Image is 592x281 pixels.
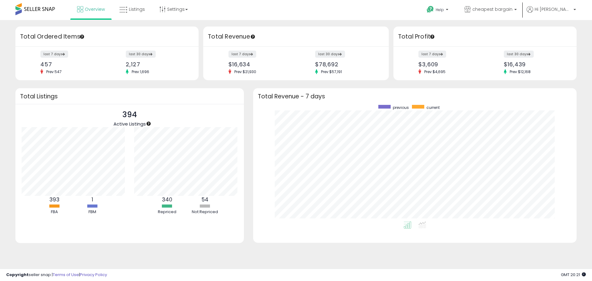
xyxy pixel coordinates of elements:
div: FBA [36,209,73,215]
span: current [426,105,440,110]
span: Prev: $21,930 [231,69,259,74]
div: $16,634 [228,61,291,68]
span: Prev: $12,168 [507,69,534,74]
h3: Total Revenue [208,32,384,41]
h3: Total Listings [20,94,239,99]
a: Privacy Policy [80,272,107,278]
b: 54 [202,196,208,203]
div: $3,609 [418,61,480,68]
span: Prev: 547 [43,69,65,74]
div: Tooltip anchor [146,121,151,126]
span: Help [436,7,444,12]
label: last 7 days [40,51,68,58]
div: Tooltip anchor [79,34,85,39]
span: Prev: $4,695 [421,69,449,74]
div: Tooltip anchor [250,34,256,39]
a: Terms of Use [53,272,79,278]
div: Tooltip anchor [430,34,435,39]
span: Listings [129,6,145,12]
a: Help [422,1,454,20]
label: last 30 days [504,51,534,58]
b: 393 [49,196,60,203]
a: Hi [PERSON_NAME] [527,6,576,20]
b: 1 [92,196,93,203]
span: 2025-08-13 20:21 GMT [561,272,586,278]
div: $16,439 [504,61,566,68]
div: 457 [40,61,102,68]
span: Prev: 1,696 [129,69,152,74]
span: Overview [85,6,105,12]
h3: Total Revenue - 7 days [258,94,572,99]
h3: Total Ordered Items [20,32,194,41]
i: Get Help [426,6,434,13]
h3: Total Profit [398,32,572,41]
div: Repriced [149,209,186,215]
span: Hi [PERSON_NAME] [535,6,572,12]
span: previous [393,105,409,110]
span: Prev: $57,191 [318,69,345,74]
span: Active Listings [113,121,146,127]
b: 340 [162,196,172,203]
div: $78,692 [315,61,378,68]
p: 394 [113,109,146,121]
label: last 30 days [315,51,345,58]
label: last 7 days [418,51,446,58]
div: 2,127 [126,61,188,68]
strong: Copyright [6,272,29,278]
div: seller snap | | [6,272,107,278]
div: Not Repriced [187,209,224,215]
div: FBM [74,209,111,215]
label: last 30 days [126,51,156,58]
span: cheapest bargain [472,6,512,12]
label: last 7 days [228,51,256,58]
